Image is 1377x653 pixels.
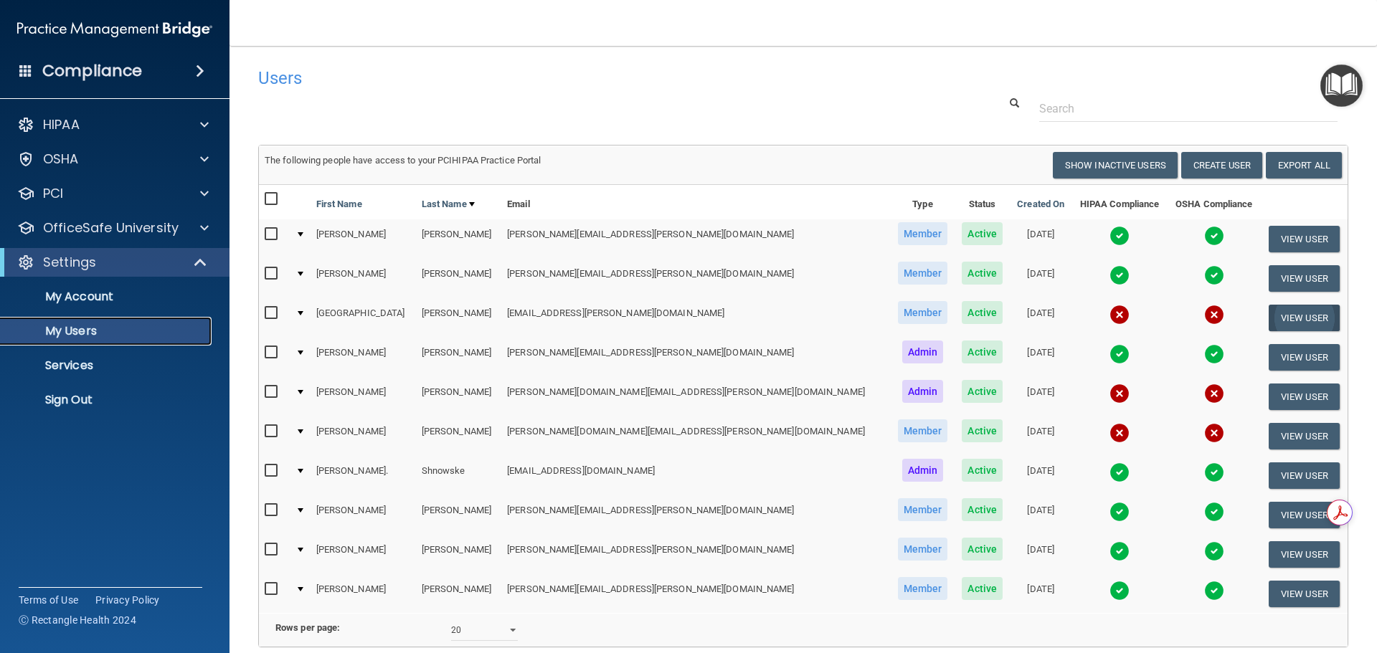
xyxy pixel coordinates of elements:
th: Email [501,185,890,219]
span: Member [898,222,948,245]
a: OSHA [17,151,209,168]
td: [DATE] [1010,219,1071,259]
span: Member [898,538,948,561]
td: [PERSON_NAME] [416,495,501,535]
button: View User [1269,502,1340,528]
td: [PERSON_NAME] [311,574,416,613]
span: Active [962,577,1003,600]
img: cross.ca9f0e7f.svg [1204,305,1224,325]
td: [PERSON_NAME][EMAIL_ADDRESS][PERSON_NAME][DOMAIN_NAME] [501,338,890,377]
p: Sign Out [9,393,205,407]
td: [DATE] [1010,535,1071,574]
th: HIPAA Compliance [1071,185,1167,219]
td: [PERSON_NAME] [416,416,501,456]
span: Active [962,301,1003,324]
button: View User [1269,383,1340,410]
img: tick.e7d51cea.svg [1109,541,1130,561]
img: tick.e7d51cea.svg [1204,226,1224,246]
p: My Users [9,324,205,338]
span: Active [962,262,1003,285]
img: tick.e7d51cea.svg [1204,541,1224,561]
button: Open Resource Center [1320,65,1363,107]
img: cross.ca9f0e7f.svg [1109,305,1130,325]
img: tick.e7d51cea.svg [1109,581,1130,601]
td: [PERSON_NAME] [311,495,416,535]
button: Show Inactive Users [1053,152,1178,178]
td: [GEOGRAPHIC_DATA] [311,298,416,338]
td: [PERSON_NAME] [416,338,501,377]
td: Shnowske [416,456,501,495]
button: Create User [1181,152,1262,178]
td: [PERSON_NAME] [311,377,416,416]
img: tick.e7d51cea.svg [1204,462,1224,482]
td: [PERSON_NAME] [416,377,501,416]
span: Active [962,222,1003,245]
span: Member [898,301,948,324]
a: First Name [316,196,362,213]
button: View User [1269,541,1340,568]
p: OSHA [43,151,79,168]
td: [PERSON_NAME][EMAIL_ADDRESS][PERSON_NAME][DOMAIN_NAME] [501,535,890,574]
span: Admin [902,380,944,403]
td: [PERSON_NAME] [416,259,501,298]
button: View User [1269,423,1340,449]
h4: Users [258,69,885,87]
th: OSHA Compliance [1168,185,1261,219]
img: tick.e7d51cea.svg [1204,344,1224,364]
span: Member [898,419,948,442]
td: [PERSON_NAME] [311,219,416,259]
span: Active [962,340,1003,363]
p: PCI [43,185,63,202]
img: cross.ca9f0e7f.svg [1204,423,1224,443]
a: Settings [17,254,208,271]
td: [DATE] [1010,338,1071,377]
td: [PERSON_NAME] [311,259,416,298]
a: PCI [17,185,209,202]
a: HIPAA [17,116,209,133]
td: [PERSON_NAME] [311,416,416,456]
td: [DATE] [1010,298,1071,338]
img: cross.ca9f0e7f.svg [1109,423,1130,443]
span: Member [898,498,948,521]
h4: Compliance [42,61,142,81]
span: Active [962,459,1003,482]
button: View User [1269,226,1340,252]
button: View User [1269,265,1340,292]
img: cross.ca9f0e7f.svg [1204,383,1224,404]
td: [DATE] [1010,495,1071,535]
td: [DATE] [1010,574,1071,613]
span: Admin [902,459,944,482]
img: tick.e7d51cea.svg [1204,265,1224,285]
span: Active [962,419,1003,442]
b: Rows per page: [275,622,340,633]
a: Created On [1017,196,1064,213]
td: [PERSON_NAME] [416,535,501,574]
td: [PERSON_NAME][EMAIL_ADDRESS][PERSON_NAME][DOMAIN_NAME] [501,259,890,298]
iframe: Drift Widget Chat Controller [1129,551,1360,609]
td: [EMAIL_ADDRESS][DOMAIN_NAME] [501,456,890,495]
input: Search [1039,95,1338,122]
a: Last Name [422,196,475,213]
img: tick.e7d51cea.svg [1109,344,1130,364]
button: View User [1269,305,1340,331]
span: Member [898,262,948,285]
td: [PERSON_NAME] [416,298,501,338]
button: View User [1269,344,1340,371]
a: Terms of Use [19,593,78,607]
p: OfficeSafe University [43,219,179,237]
img: cross.ca9f0e7f.svg [1109,383,1130,404]
img: tick.e7d51cea.svg [1109,462,1130,482]
button: View User [1269,462,1340,489]
span: Active [962,538,1003,561]
a: OfficeSafe University [17,219,209,237]
td: [PERSON_NAME]. [311,456,416,495]
span: Ⓒ Rectangle Health 2024 [19,613,136,627]
a: Export All [1266,152,1342,178]
img: tick.e7d51cea.svg [1204,502,1224,522]
td: [PERSON_NAME][EMAIL_ADDRESS][PERSON_NAME][DOMAIN_NAME] [501,495,890,535]
span: Active [962,498,1003,521]
span: The following people have access to your PCIHIPAA Practice Portal [265,155,541,166]
td: [PERSON_NAME][EMAIL_ADDRESS][PERSON_NAME][DOMAIN_NAME] [501,574,890,613]
span: Member [898,577,948,600]
td: [PERSON_NAME][DOMAIN_NAME][EMAIL_ADDRESS][PERSON_NAME][DOMAIN_NAME] [501,377,890,416]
